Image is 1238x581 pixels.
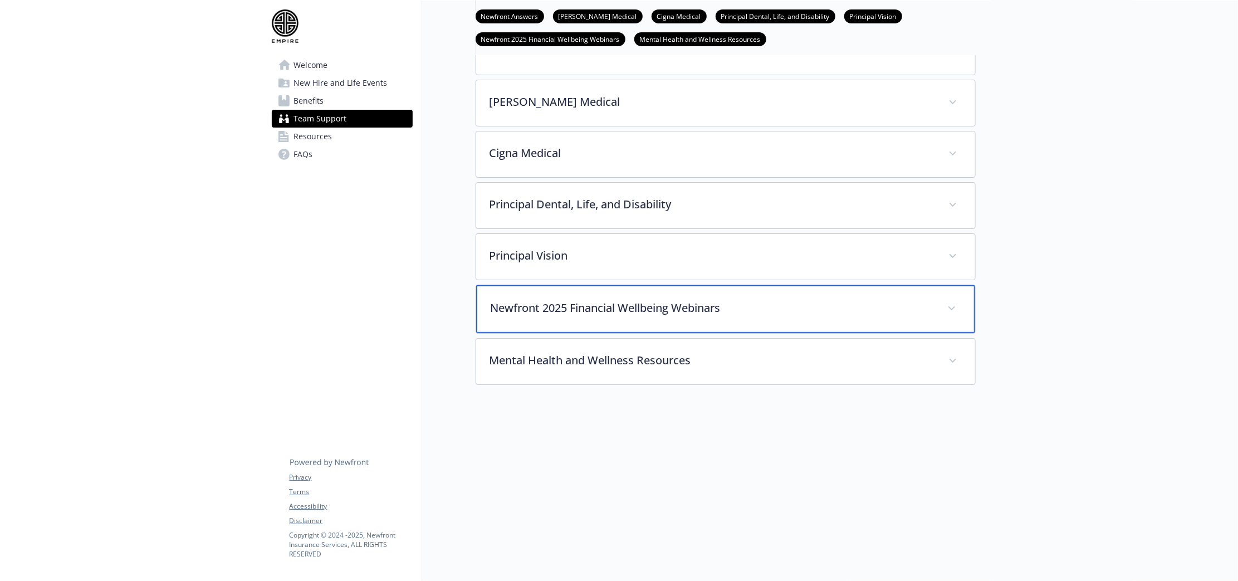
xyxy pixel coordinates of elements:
[490,94,935,110] p: [PERSON_NAME] Medical
[290,516,412,526] a: Disclaimer
[553,11,643,21] a: [PERSON_NAME] Medical
[290,487,412,497] a: Terms
[290,530,412,559] p: Copyright © 2024 - 2025 , Newfront Insurance Services, ALL RIGHTS RESERVED
[290,501,412,511] a: Accessibility
[476,11,544,21] a: Newfront Answers
[294,145,313,163] span: FAQs
[476,234,975,280] div: Principal Vision
[490,352,935,369] p: Mental Health and Wellness Resources
[294,128,332,145] span: Resources
[476,285,975,333] div: Newfront 2025 Financial Wellbeing Webinars
[476,80,975,126] div: [PERSON_NAME] Medical
[476,183,975,228] div: Principal Dental, Life, and Disability
[490,247,935,264] p: Principal Vision
[491,300,934,316] p: Newfront 2025 Financial Wellbeing Webinars
[716,11,835,21] a: Principal Dental, Life, and Disability
[272,128,413,145] a: Resources
[490,145,935,162] p: Cigna Medical
[476,131,975,177] div: Cigna Medical
[294,92,324,110] span: Benefits
[652,11,707,21] a: Cigna Medical
[272,74,413,92] a: New Hire and Life Events
[634,33,766,44] a: Mental Health and Wellness Resources
[476,33,625,44] a: Newfront 2025 Financial Wellbeing Webinars
[844,11,902,21] a: Principal Vision
[290,472,412,482] a: Privacy
[272,92,413,110] a: Benefits
[476,339,975,384] div: Mental Health and Wellness Resources
[490,196,935,213] p: Principal Dental, Life, and Disability
[272,56,413,74] a: Welcome
[272,145,413,163] a: FAQs
[294,74,388,92] span: New Hire and Life Events
[294,56,328,74] span: Welcome
[294,110,347,128] span: Team Support
[272,110,413,128] a: Team Support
